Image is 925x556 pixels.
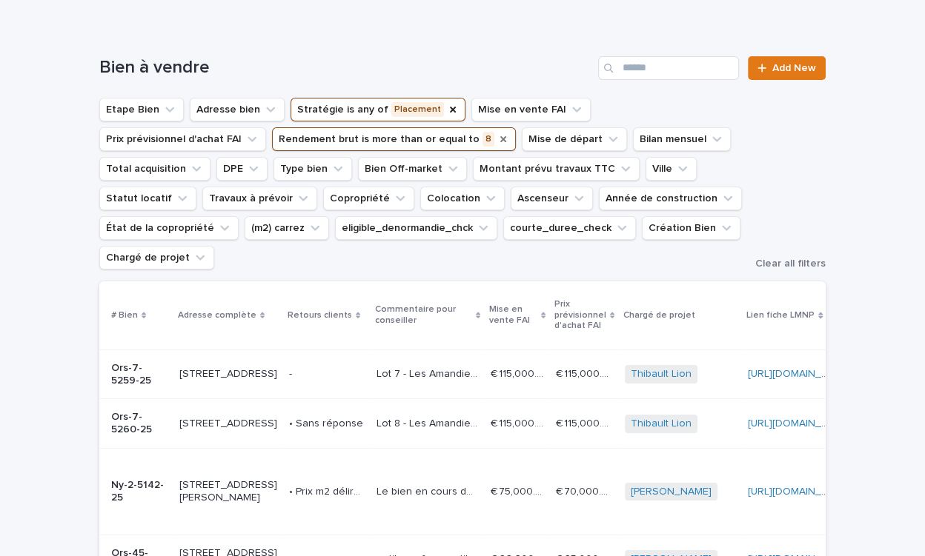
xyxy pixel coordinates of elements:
p: Adresse complète [178,307,256,324]
p: Commentaire pour conseiller [375,301,472,329]
button: Total acquisition [99,157,210,181]
button: Adresse bien [190,98,285,121]
p: # Bien [111,307,138,324]
p: € 115,000.00 [556,415,616,430]
p: Ors-7-5260-25 [111,411,168,436]
p: • Prix m2 délirant (c'est vrai) • Ne veut pas d'une copropriété en création • Un peu plus grand e... [289,483,368,498]
button: Stratégie [291,98,465,121]
a: [PERSON_NAME] [631,486,712,498]
p: € 115,000.00 [556,365,616,381]
button: Bien Off-market [358,157,467,181]
p: € 75,000.00 [491,483,547,498]
button: Colocation [420,187,505,210]
button: Mise en vente FAI [471,98,591,121]
h1: Bien à vendre [99,57,592,78]
button: DPE [216,157,268,181]
p: Ors-7-5259-25 [111,362,168,387]
button: Statut locatif [99,187,196,210]
a: [URL][DOMAIN_NAME] [748,486,852,497]
p: Lien fiche LMNP [746,307,815,324]
a: [URL][DOMAIN_NAME] [748,369,852,379]
p: Mise en vente FAI [489,301,537,329]
input: Search [598,56,739,80]
p: Ny-2-5142-25 [111,479,168,504]
p: [STREET_ADDRESS][PERSON_NAME] [179,479,277,504]
a: Add New [748,56,826,80]
button: Clear all filters [743,258,826,269]
p: € 115,000.00 [491,415,547,430]
p: • Sans réponse [289,415,366,430]
button: État de la copropriété [99,216,239,240]
p: Retours clients [288,307,352,324]
p: [STREET_ADDRESS] [179,418,277,430]
a: Thibault Lion [631,418,692,430]
p: € 115,000.00 [491,365,547,381]
a: [URL][DOMAIN_NAME] [748,418,852,429]
button: Création Bien [642,216,740,240]
button: Type bien [273,157,352,181]
p: Lot 8 - Les Amandiers - Enre sol gauche [377,415,482,430]
button: Mise de départ [522,127,627,151]
button: courte_duree_check [503,216,636,240]
button: Copropriété [323,187,414,210]
button: Prix prévisionnel d'achat FAI [99,127,266,151]
span: Add New [772,63,816,73]
button: Montant prévu travaux TTC [473,157,640,181]
button: Bilan mensuel [633,127,731,151]
button: Travaux à prévoir [202,187,317,210]
button: Rendement brut [272,127,516,151]
button: eligible_denormandie_chck [335,216,497,240]
button: Chargé de projet [99,246,214,269]
span: Clear all filters [755,258,826,269]
button: Ascenseur [511,187,593,210]
p: Le bien en cours de rénovation complète ! DPE en D mini garantie. Il sera vendu équipé, meublé. [377,483,482,498]
p: Lot 7 - Les Amandiers - Entre sol Droit [377,365,482,381]
p: - [289,365,295,381]
p: € 70,000.00 [556,483,616,498]
button: Etape Bien [99,98,184,121]
p: [STREET_ADDRESS] [179,368,277,381]
p: Chargé de projet [623,307,695,324]
p: Prix prévisionnel d'achat FAI [554,296,606,334]
button: (m2) carrez [245,216,329,240]
button: Ville [646,157,697,181]
button: Année de construction [599,187,742,210]
a: Thibault Lion [631,368,692,381]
